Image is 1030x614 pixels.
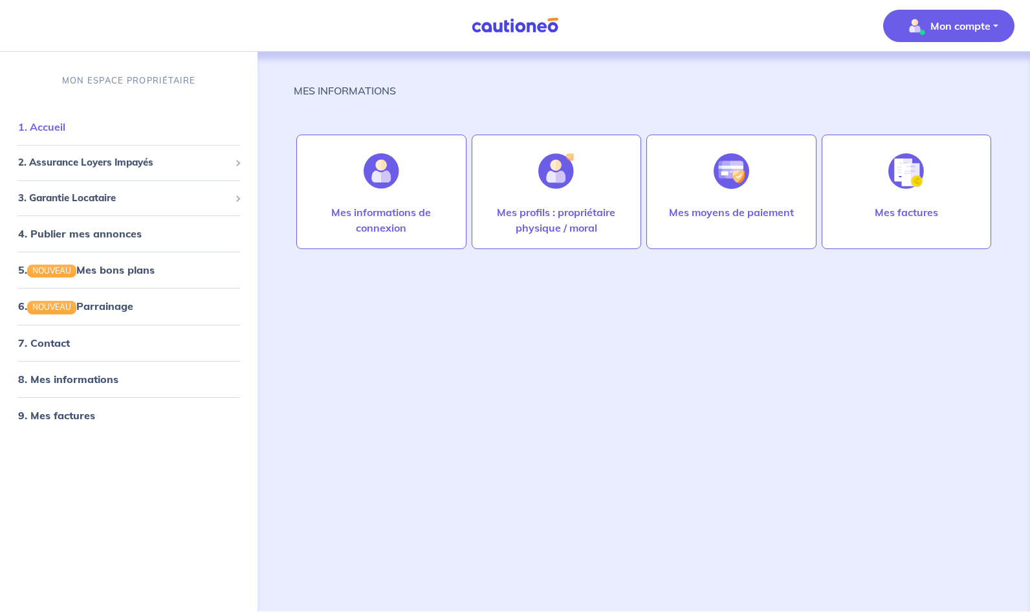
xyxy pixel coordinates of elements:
img: illu_account_valid_menu.svg [904,16,925,36]
a: 8. Mes informations [18,372,118,385]
div: 3. Garantie Locataire [5,186,252,211]
p: Mon compte [930,18,991,34]
div: 7. Contact [5,329,252,355]
img: illu_account_add.svg [538,153,574,189]
a: 1. Accueil [18,120,65,133]
a: 5.NOUVEAUMes bons plans [18,263,155,276]
div: 9. Mes factures [5,402,252,428]
div: 6.NOUVEAUParrainage [5,293,252,319]
img: illu_invoice.svg [888,153,924,189]
p: MES INFORMATIONS [294,83,396,98]
p: Mes informations de connexion [310,204,453,236]
a: 7. Contact [18,336,70,349]
a: 6.NOUVEAUParrainage [18,300,133,312]
img: illu_account.svg [364,153,399,189]
div: 4. Publier mes annonces [5,221,252,247]
a: 4. Publier mes annonces [18,227,142,240]
div: 8. Mes informations [5,366,252,391]
span: 3. Garantie Locataire [18,191,230,206]
img: illu_credit_card_no_anim.svg [714,153,749,189]
div: 1. Accueil [5,114,252,140]
p: MON ESPACE PROPRIÉTAIRE [62,74,195,87]
img: Cautioneo [466,17,564,34]
p: Mes profils : propriétaire physique / moral [485,204,628,236]
p: Mes factures [875,204,938,220]
a: 9. Mes factures [18,408,95,421]
div: 2. Assurance Loyers Impayés [5,150,252,175]
span: 2. Assurance Loyers Impayés [18,155,230,170]
div: 5.NOUVEAUMes bons plans [5,257,252,283]
p: Mes moyens de paiement [669,204,794,220]
button: illu_account_valid_menu.svgMon compte [883,10,1014,42]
